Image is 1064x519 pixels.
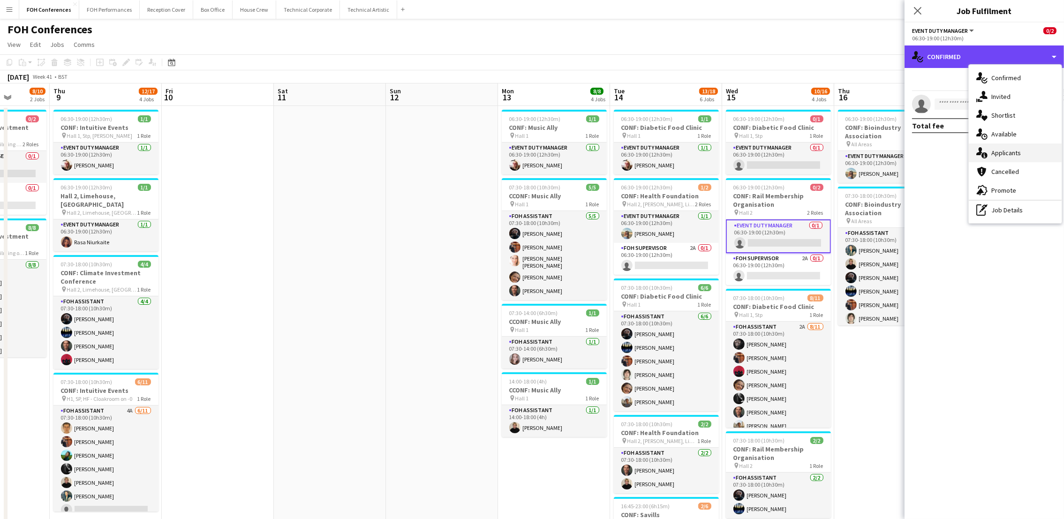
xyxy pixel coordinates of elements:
span: 1 Role [586,201,599,208]
span: View [8,40,21,49]
app-job-card: 07:30-18:00 (10h30m)4/4CONF: Climate Investment Conference Hall 2, Limehouse, [GEOGRAPHIC_DATA]1 ... [53,255,158,369]
app-job-card: 07:30-18:00 (10h30m)6/6CONF: Diabetic Food Clinic Hall 11 RoleFOH Assistant6/607:30-18:00 (10h30m... [614,278,719,411]
span: Hall 1 [515,395,529,402]
div: 07:30-18:00 (10h30m)6/11CONF: Intuitive Events H1, SP, HF - Cloakroom on -01 RoleFOH Assistant4A6... [53,373,158,511]
span: 07:30-18:00 (10h30m) [733,294,785,301]
span: Hall 1, Stp [740,132,763,139]
a: Edit [26,38,45,51]
span: Hall 2, Limehouse, [GEOGRAPHIC_DATA] [67,286,137,293]
span: 8/11 [807,294,823,301]
app-job-card: 07:30-18:00 (10h30m)2/2CONF: Health Foundation Hall 2, [PERSON_NAME], Limehouse1 RoleFOH Assistan... [614,415,719,493]
span: 06:30-19:00 (12h30m) [733,115,785,122]
span: Tue [614,87,625,95]
span: 0/1 [810,115,823,122]
app-card-role: FOH Assistant4/407:30-18:00 (10h30m)[PERSON_NAME][PERSON_NAME][PERSON_NAME][PERSON_NAME] [53,296,158,369]
span: 2/2 [810,437,823,444]
div: [DATE] [8,72,29,82]
div: 06:30-19:00 (12h30m)0/1CONF: Diabetic Food Clinic Hall 1, Stp1 RoleEvent Duty Manager0/106:30-19:... [726,110,831,174]
span: 1 Role [810,311,823,318]
app-card-role: Event Duty Manager1/106:30-19:00 (12h30m)Rasa Niurkaite [53,219,158,251]
span: Mon [502,87,514,95]
span: Jobs [50,40,64,49]
span: Hall 2, Limehouse, [GEOGRAPHIC_DATA] [67,209,137,216]
span: 2/6 [698,503,711,510]
span: Week 41 [31,73,54,80]
div: Confirmed [905,45,1064,68]
h3: CONF: Bioindustry Association [838,200,943,217]
span: 0/2 [810,184,823,191]
span: 0/2 [1043,27,1056,34]
div: Total fee [912,121,944,130]
span: Hall 2 [740,209,753,216]
span: 1/1 [586,309,599,316]
app-card-role: FOH Assistant1/107:30-14:00 (6h30m)[PERSON_NAME] [502,337,607,369]
span: 1 Role [698,301,711,308]
span: Available [991,130,1017,138]
button: Reception Cover [140,0,193,19]
app-card-role: Event Duty Manager1/106:30-19:00 (12h30m)[PERSON_NAME] [502,143,607,174]
span: Thu [53,87,65,95]
div: 06:30-19:00 (12h30m)1/1CONF: Intuitive Events Hall 1, Stp, [PERSON_NAME]1 RoleEvent Duty Manager1... [53,110,158,174]
span: 4/4 [138,261,151,268]
h3: CONF: Intuitive Events [53,386,158,395]
div: 06:30-19:00 (12h30m)1/1CONF: Bioindustry Association All Areas1 RoleEvent Duty Manager1/106:30-19... [838,110,943,183]
button: House Crew [233,0,276,19]
span: Confirmed [991,74,1021,82]
div: 2 Jobs [30,96,45,103]
h3: CCONF: Music Ally [502,386,607,394]
h3: CONF: Music Ally [502,123,607,132]
span: 6/6 [698,284,711,291]
span: 10/16 [811,88,830,95]
span: 5/5 [586,184,599,191]
div: Job Details [969,201,1062,219]
span: 1/1 [698,115,711,122]
span: 14:00-18:00 (4h) [509,378,547,385]
span: 06:30-19:00 (12h30m) [733,184,785,191]
h3: CONF: Health Foundation [614,192,719,200]
button: FOH Performances [79,0,140,19]
span: 1 Role [586,132,599,139]
h3: CONF: Diabetic Food Clinic [726,302,831,311]
app-job-card: 07:30-18:00 (10h30m)10/11CONF: Bioindustry Association All Areas1 RoleFOH Assistant10/1107:30-18:... [838,187,943,325]
span: 6/11 [135,378,151,385]
span: 12/17 [139,88,158,95]
span: 1/2 [698,184,711,191]
h3: CONF: Bioindustry Association [838,123,943,140]
span: 1/1 [138,184,151,191]
app-card-role: Event Duty Manager0/106:30-19:00 (12h30m) [726,219,831,253]
span: 1 Role [137,132,151,139]
span: Hall 1 [627,301,641,308]
app-job-card: 06:30-19:00 (12h30m)1/2CONF: Health Foundation Hall 2, [PERSON_NAME], Limehouse2 RolesEvent Duty ... [614,178,719,275]
app-job-card: 07:30-18:00 (10h30m)8/11CONF: Diabetic Food Clinic Hall 1, Stp1 RoleFOH Assistant2A8/1107:30-18:0... [726,289,831,428]
span: Hall 2, [PERSON_NAME], Limehouse [627,201,695,208]
span: Sat [278,87,288,95]
app-card-role: FOH Supervisor2A0/106:30-19:00 (12h30m) [726,253,831,285]
span: 06:30-19:00 (12h30m) [61,184,113,191]
app-job-card: 06:30-19:00 (12h30m)0/2CONF: Rail Membership Organisation Hall 22 RolesEvent Duty Manager0/106:30... [726,178,831,285]
h3: CCONF: Music Ally [502,317,607,326]
div: 4 Jobs [139,96,157,103]
span: 07:30-14:00 (6h30m) [509,309,558,316]
h3: CCONF: Music Ally [502,192,607,200]
span: 12 [388,92,401,103]
span: Wed [726,87,738,95]
app-job-card: 14:00-18:00 (4h)1/1CCONF: Music Ally Hall 11 RoleFOH Assistant1/114:00-18:00 (4h)[PERSON_NAME] [502,372,607,437]
app-job-card: 06:30-19:00 (12h30m)1/1Hall 2, Limehouse, [GEOGRAPHIC_DATA] Hall 2, Limehouse, [GEOGRAPHIC_DATA]1... [53,178,158,251]
div: 07:30-14:00 (6h30m)1/1CCONF: Music Ally Hall 11 RoleFOH Assistant1/107:30-14:00 (6h30m)[PERSON_NAME] [502,304,607,369]
span: 11 [276,92,288,103]
span: 07:30-18:00 (10h30m) [845,192,897,199]
div: 07:30-18:00 (10h30m)5/5CCONF: Music Ally Hall 11 RoleFOH Assistant5/507:30-18:00 (10h30m)[PERSON_... [502,178,607,300]
app-card-role: FOH Assistant2A8/1107:30-18:00 (10h30m)[PERSON_NAME][PERSON_NAME][PERSON_NAME][PERSON_NAME][PERSO... [726,322,831,489]
span: 06:30-19:00 (12h30m) [845,115,897,122]
span: 07:30-18:00 (10h30m) [61,261,113,268]
span: Shortlist [991,111,1015,120]
h3: CONF: Health Foundation [614,429,719,437]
